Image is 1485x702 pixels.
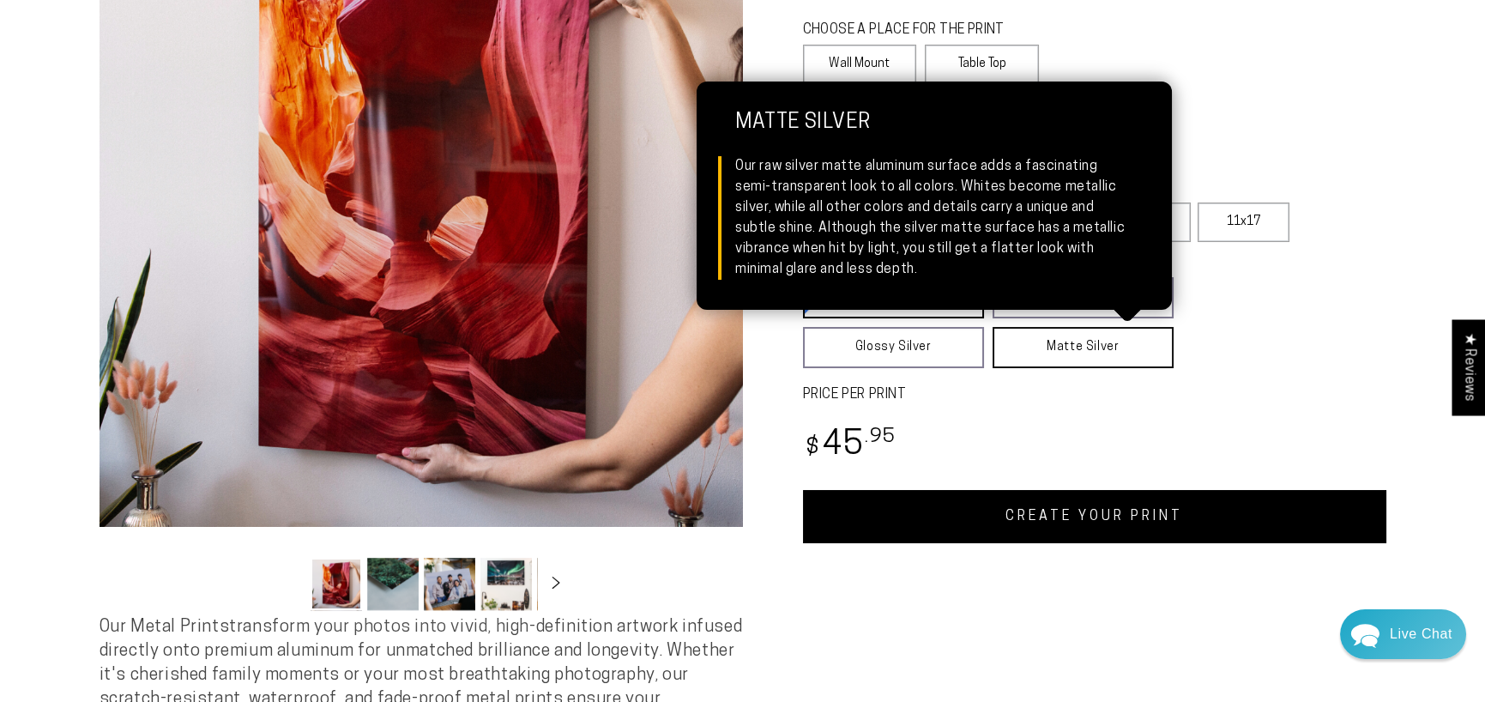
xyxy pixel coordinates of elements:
div: Our raw silver matte aluminum surface adds a fascinating semi-transparent look to all colors. Whi... [735,156,1133,280]
strong: Matte Silver [735,112,1133,156]
label: PRICE PER PRINT [803,385,1386,405]
label: 11x17 [1198,203,1289,242]
button: Load image 4 in gallery view [480,558,532,610]
button: Load image 2 in gallery view [367,558,419,610]
legend: CHOOSE A PLACE FOR THE PRINT [803,21,1023,40]
a: Matte Silver [993,327,1174,368]
button: Load image 1 in gallery view [311,558,362,610]
button: Load image 3 in gallery view [424,558,475,610]
a: CREATE YOUR PRINT [803,490,1386,543]
div: Chat widget toggle [1340,609,1466,659]
label: Wall Mount [803,45,917,84]
label: Table Top [925,45,1039,84]
bdi: 45 [803,429,896,463]
button: Slide left [268,565,305,602]
span: $ [806,437,820,460]
div: Contact Us Directly [1390,609,1452,659]
a: Glossy Silver [803,327,984,368]
div: Click to open Judge.me floating reviews tab [1452,319,1485,415]
sup: .95 [865,427,896,447]
button: Slide right [537,565,575,602]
